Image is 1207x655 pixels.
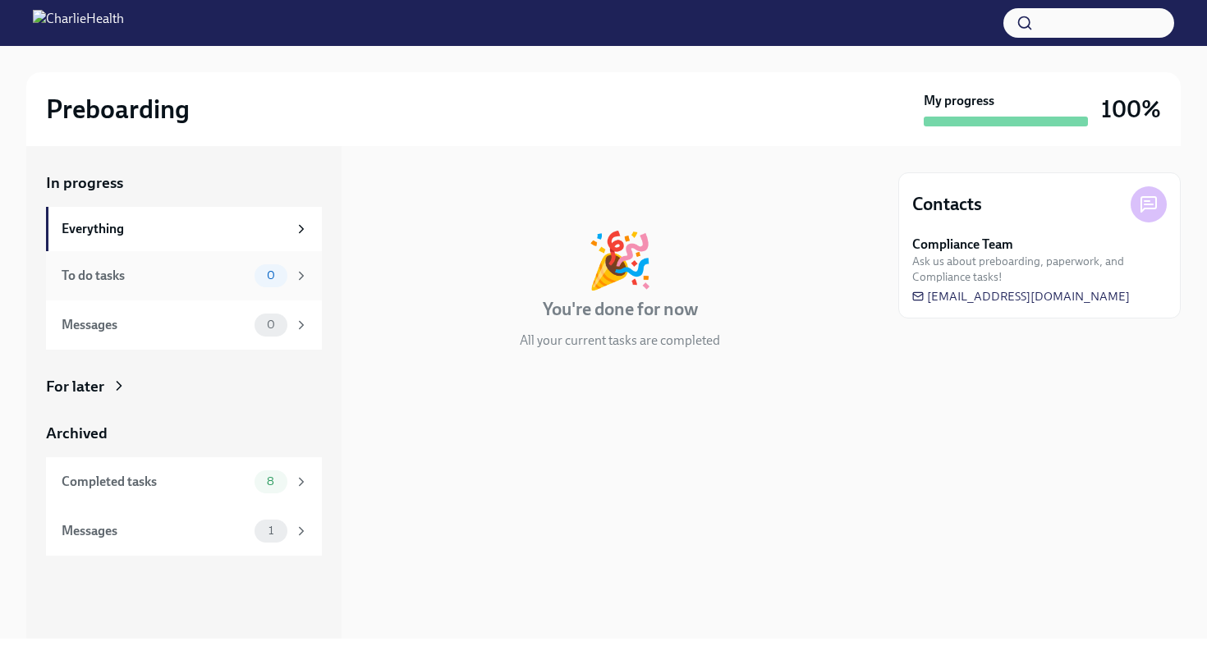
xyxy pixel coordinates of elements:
div: To do tasks [62,267,248,285]
a: Everything [46,207,322,251]
span: 1 [259,524,283,537]
a: For later [46,376,322,397]
div: Messages [62,316,248,334]
p: All your current tasks are completed [520,332,720,350]
div: For later [46,376,104,397]
div: 🎉 [586,233,654,287]
a: Messages0 [46,300,322,350]
img: CharlieHealth [33,10,124,36]
div: Messages [62,522,248,540]
a: Messages1 [46,506,322,556]
strong: My progress [924,92,994,110]
h3: 100% [1101,94,1161,124]
div: In progress [361,172,438,194]
span: Ask us about preboarding, paperwork, and Compliance tasks! [912,254,1167,285]
span: 0 [257,269,285,282]
a: Archived [46,423,322,444]
h4: You're done for now [543,297,698,322]
a: To do tasks0 [46,251,322,300]
a: Completed tasks8 [46,457,322,506]
h4: Contacts [912,192,982,217]
a: In progress [46,172,322,194]
div: Everything [62,220,287,238]
div: Completed tasks [62,473,248,491]
span: 8 [257,475,284,488]
a: [EMAIL_ADDRESS][DOMAIN_NAME] [912,288,1130,305]
h2: Preboarding [46,93,190,126]
strong: Compliance Team [912,236,1013,254]
span: 0 [257,318,285,331]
